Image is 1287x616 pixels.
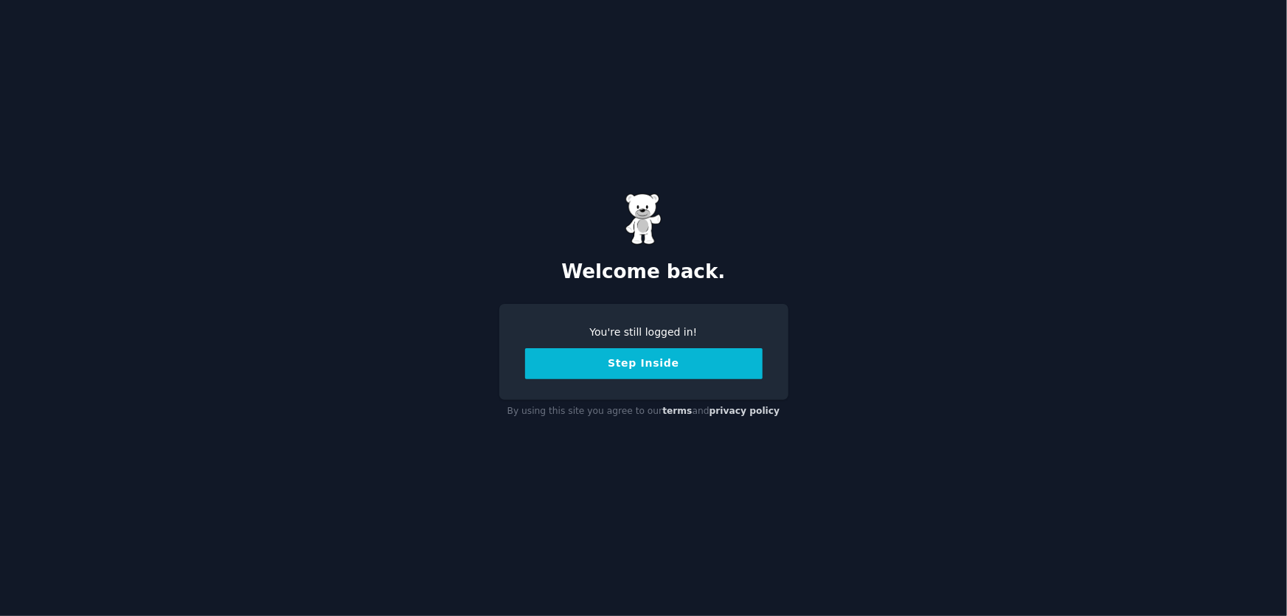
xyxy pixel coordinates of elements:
div: By using this site you agree to our and [499,400,788,423]
img: Gummy Bear [625,193,662,245]
a: terms [662,406,692,416]
a: privacy policy [710,406,780,416]
div: You're still logged in! [525,325,763,340]
a: Step Inside [525,357,763,369]
button: Step Inside [525,348,763,379]
h2: Welcome back. [499,260,788,284]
